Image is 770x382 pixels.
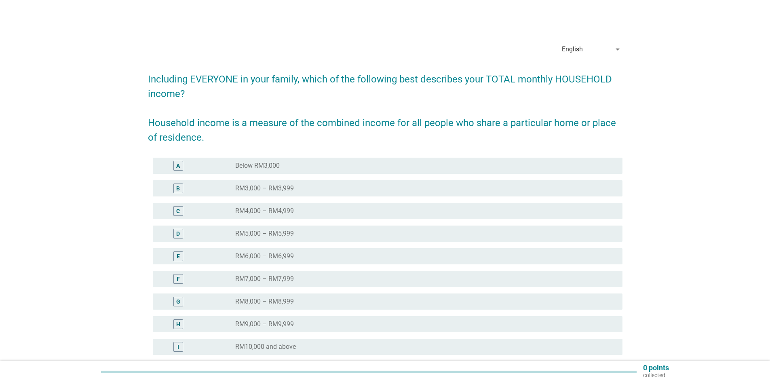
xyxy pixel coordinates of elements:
[562,46,583,53] div: English
[177,252,180,261] div: E
[235,252,294,260] label: RM6,000 – RM6,999
[643,371,669,379] p: collected
[235,184,294,192] label: RM3,000 – RM3,999
[235,162,280,170] label: Below RM3,000
[235,230,294,238] label: RM5,000 – RM5,999
[176,298,180,306] div: G
[176,207,180,215] div: C
[235,343,296,351] label: RM10,000 and above
[235,275,294,283] label: RM7,000 – RM7,999
[176,184,180,193] div: B
[235,298,294,306] label: RM8,000 – RM8,999
[176,230,180,238] div: D
[235,207,294,215] label: RM4,000 – RM4,999
[148,64,622,145] h2: Including EVERYONE in your family, which of the following best describes your TOTAL monthly HOUSE...
[177,343,179,351] div: I
[235,320,294,328] label: RM9,000 – RM9,999
[177,275,180,283] div: F
[643,364,669,371] p: 0 points
[176,162,180,170] div: A
[176,320,180,329] div: H
[613,44,622,54] i: arrow_drop_down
